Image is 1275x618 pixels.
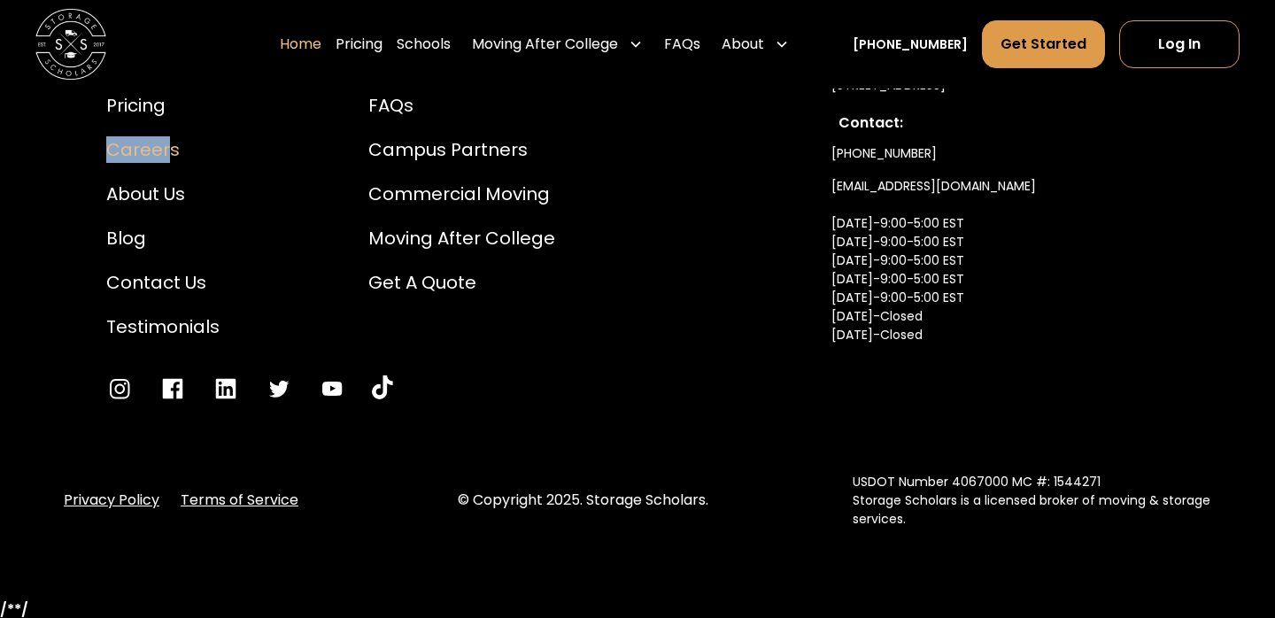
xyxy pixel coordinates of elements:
[181,490,298,511] a: Terms of Service
[982,20,1105,68] a: Get Started
[664,19,700,69] a: FAQs
[319,375,345,402] a: Go to YouTube
[64,490,159,511] a: Privacy Policy
[106,313,220,340] a: Testimonials
[368,136,555,163] a: Campus Partners
[368,269,555,296] a: Get a Quote
[722,34,764,55] div: About
[368,181,555,207] a: Commercial Moving
[106,225,220,251] a: Blog
[853,35,968,54] a: [PHONE_NUMBER]
[159,375,186,402] a: Go to Facebook
[336,19,382,69] a: Pricing
[368,225,555,251] a: Moving After College
[106,92,220,119] a: Pricing
[838,112,1162,134] div: Contact:
[35,9,106,80] a: home
[266,375,292,402] a: Go to Twitter
[397,19,451,69] a: Schools
[831,170,1036,389] a: [EMAIL_ADDRESS][DOMAIN_NAME][DATE]-9:00-5:00 EST[DATE]-9:00-5:00 EST[DATE]-9:00-5:00 EST[DATE]-9:...
[472,34,618,55] div: Moving After College
[458,490,816,511] div: © Copyright 2025. Storage Scholars.
[715,19,796,69] div: About
[212,375,239,402] a: Go to LinkedIn
[106,375,133,402] a: Go to Instagram
[106,136,220,163] a: Careers
[280,19,321,69] a: Home
[831,137,937,170] a: [PHONE_NUMBER]
[106,269,220,296] a: Contact Us
[853,473,1211,529] div: USDOT Number 4067000 MC #: 1544271 Storage Scholars is a licensed broker of moving & storage serv...
[1119,20,1240,68] a: Log In
[35,9,106,80] img: Storage Scholars main logo
[106,181,220,207] a: About Us
[465,19,650,69] div: Moving After College
[368,92,555,119] a: FAQs
[372,375,393,402] a: Go to YouTube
